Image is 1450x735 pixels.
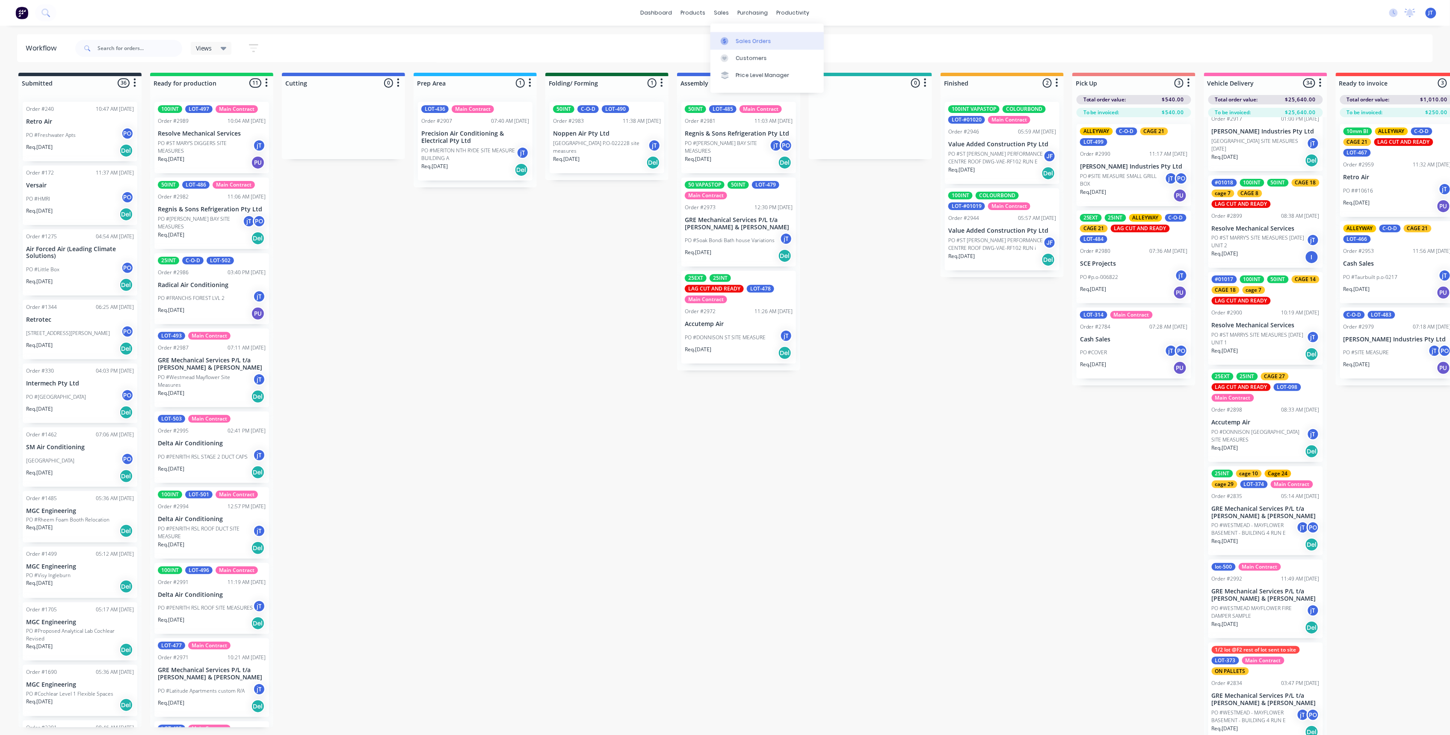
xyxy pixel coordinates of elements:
[1110,311,1153,319] div: Main Contract
[251,156,265,169] div: PU
[213,181,255,189] div: Main Contract
[154,329,269,407] div: LOT-493Main ContractOrder #298707:11 AM [DATE]GRE Mechanical Services P/L t/a [PERSON_NAME] & [PE...
[1165,172,1178,185] div: jT
[1343,225,1376,232] div: ALLEYWAY
[1212,383,1271,391] div: LAG CUT AND READY
[623,117,661,125] div: 11:38 AM [DATE]
[119,207,133,221] div: Del
[948,192,973,199] div: 100INT
[1080,260,1188,267] p: SCE Projects
[23,300,137,359] div: Order #134406:25 AM [DATE]Retrotec[STREET_ADDRESS][PERSON_NAME]POReq.[DATE]Del
[158,105,182,113] div: 100INT
[1080,188,1107,196] p: Req. [DATE]
[755,117,793,125] div: 11:03 AM [DATE]
[948,214,979,222] div: Order #2944
[26,266,59,273] p: PO #Little Box
[685,105,706,113] div: 50INT
[755,204,793,211] div: 12:30 PM [DATE]
[1343,235,1371,243] div: LOT-466
[681,271,796,364] div: 25EXT25INTLAG CUT AND READYLOT-478Main ContractOrder #297211:26 AM [DATE]Accutemp AirPO #DONNISON...
[1281,406,1320,414] div: 08:33 AM [DATE]
[121,389,134,402] div: PO
[158,117,189,125] div: Order #2989
[23,229,137,296] div: Order #127504:54 AM [DATE]Air Forced Air (Leading Climate Solutions)PO #Little BoxPOReq.[DATE]Del
[26,233,57,240] div: Order #1275
[1374,138,1433,146] div: LAG CUT AND READY
[685,308,716,315] div: Order #2972
[1240,276,1264,283] div: 100INT
[1343,149,1371,157] div: LOT-467
[1208,369,1323,462] div: 25EXT25INTCAGE 27LAG CUT AND READYLOT-098Main ContractOrder #289808:33 AM [DATE]Accutemp AirPO #D...
[491,117,529,125] div: 07:40 AM [DATE]
[23,364,137,423] div: Order #33004:03 PM [DATE]Intermech Pty LtdPO #[GEOGRAPHIC_DATA]POReq.[DATE]Del
[1080,361,1107,368] p: Req. [DATE]
[755,308,793,315] div: 11:26 AM [DATE]
[1080,247,1111,255] div: Order #2980
[1428,344,1441,357] div: jT
[26,105,54,113] div: Order #240
[158,206,266,213] p: Regnis & Sons Refrigeration Pty Ltd
[516,146,529,159] div: jT
[1208,100,1323,171] div: Order #291701:00 PM [DATE][PERSON_NAME] Industries Pty Ltd[GEOGRAPHIC_DATA] SITE MEASURES [DATE]j...
[188,332,231,340] div: Main Contract
[1003,105,1046,113] div: COLOURBOND
[728,181,749,189] div: 50INT
[1429,9,1433,17] span: JT
[96,169,134,177] div: 11:37 AM [DATE]
[1173,189,1187,202] div: PU
[1343,311,1365,319] div: C-O-D
[253,215,266,228] div: PO
[121,325,134,338] div: PO
[1077,308,1191,379] div: LOT-314Main ContractOrder #278407:28 AM [DATE]Cash SalesPO #COVERjTPOReq.[DATE]PU
[736,54,767,62] div: Customers
[158,332,185,340] div: LOT-493
[1080,138,1107,146] div: LOT-499
[948,166,975,174] p: Req. [DATE]
[121,191,134,204] div: PO
[685,139,769,155] p: PO #[PERSON_NAME] BAY SITE MEASURES
[1212,137,1307,153] p: [GEOGRAPHIC_DATA] SITE MEASURES [DATE]
[740,105,782,113] div: Main Contract
[1261,373,1289,380] div: CAGE 27
[26,182,134,189] p: Versair
[182,181,210,189] div: LOT-486
[1165,344,1178,357] div: jT
[1243,286,1265,294] div: cage 7
[26,405,53,413] p: Req. [DATE]
[158,193,189,201] div: Order #2982
[1343,285,1370,293] p: Req. [DATE]
[228,117,266,125] div: 10:04 AM [DATE]
[1212,115,1243,123] div: Order #2917
[96,303,134,311] div: 06:25 AM [DATE]
[685,130,793,137] p: Regnis & Sons Refrigeration Pty Ltd
[119,278,133,292] div: Del
[1208,175,1323,268] div: #01018100INT50INTCAGE 18cage 7CAGE 8LAG CUT AND READYOrder #289908:38 AM [DATE]Resolve Mechanical...
[736,37,771,45] div: Sales Orders
[945,102,1059,184] div: 100INT VAPASTOPCOLOURBONDLOT-#01020Main ContractOrder #294605:59 AM [DATE]Value Added Constructio...
[15,6,28,19] img: Factory
[685,285,744,293] div: LAG CUT AND READY
[421,117,452,125] div: Order #2907
[648,139,661,152] div: jT
[550,102,664,173] div: 50INTC-O-DLOT-490Order #298311:38 AM [DATE]Noppen Air Pty Ltd[GEOGRAPHIC_DATA] P.O-022228 site me...
[681,178,796,267] div: 50 VAPASTOP50INTLOT-479Main ContractOrder #297312:30 PM [DATE]GRE Mechanical Services P/L t/a [PE...
[1281,212,1320,220] div: 08:38 AM [DATE]
[1212,373,1234,380] div: 25EXT
[988,116,1030,124] div: Main Contract
[1237,190,1262,197] div: CAGE 8
[1212,153,1238,161] p: Req. [DATE]
[1343,361,1370,368] p: Req. [DATE]
[158,130,266,137] p: Resolve Mechanical Services
[228,193,266,201] div: 11:06 AM [DATE]
[26,278,53,285] p: Req. [DATE]
[26,246,134,260] p: Air Forced Air (Leading Climate Solutions)
[780,139,793,152] div: PO
[1240,179,1264,187] div: 100INT
[1116,127,1137,135] div: C-O-D
[988,202,1030,210] div: Main Contract
[602,105,629,113] div: LOT-490
[1080,336,1188,343] p: Cash Sales
[780,329,793,342] div: jT
[1080,150,1111,158] div: Order #2990
[1080,285,1107,293] p: Req. [DATE]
